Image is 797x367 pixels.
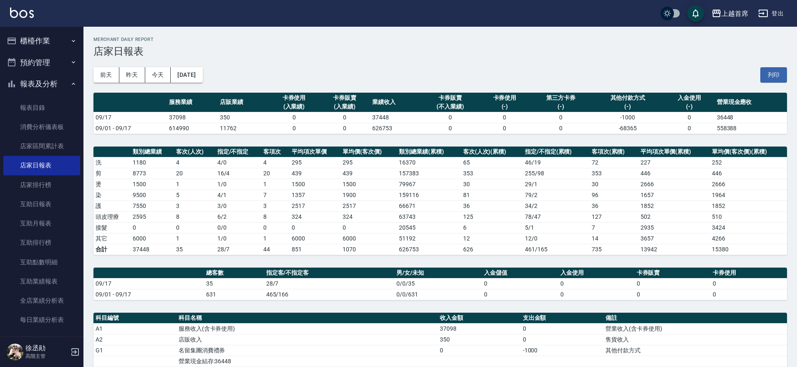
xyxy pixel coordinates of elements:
[3,175,80,195] a: 店家排行榜
[167,93,218,112] th: 服務業績
[215,157,262,168] td: 4 / 0
[461,233,523,244] td: 12
[710,157,787,168] td: 252
[261,211,290,222] td: 8
[3,98,80,117] a: 報表目錄
[340,179,397,190] td: 1500
[592,112,664,123] td: -1000
[261,157,290,168] td: 4
[710,211,787,222] td: 510
[590,179,638,190] td: 30
[215,168,262,179] td: 16 / 4
[215,147,262,157] th: 指定/不指定
[174,190,215,200] td: 5
[290,157,340,168] td: 295
[261,147,290,157] th: 客項次
[93,190,131,200] td: 染
[204,278,264,289] td: 35
[521,345,604,356] td: -1000
[174,179,215,190] td: 1
[93,323,177,334] td: A1
[93,46,787,57] h3: 店家日報表
[590,157,638,168] td: 72
[269,123,320,134] td: 0
[603,313,787,324] th: 備註
[290,233,340,244] td: 6000
[397,179,461,190] td: 79967
[423,102,477,111] div: (不入業績)
[461,244,523,255] td: 626
[131,147,174,157] th: 類別總業績
[290,168,340,179] td: 439
[264,268,395,278] th: 指定客/不指定客
[93,268,787,300] table: a dense table
[167,112,218,123] td: 37098
[715,123,787,134] td: 558388
[290,179,340,190] td: 1500
[131,222,174,233] td: 0
[421,112,479,123] td: 0
[204,268,264,278] th: 總客數
[93,157,131,168] td: 洗
[261,222,290,233] td: 0
[638,157,710,168] td: 227
[215,179,262,190] td: 1 / 0
[461,157,523,168] td: 65
[638,222,710,233] td: 2935
[177,356,438,367] td: 營業現金結存:36448
[423,94,477,102] div: 卡券販賣
[174,222,215,233] td: 0
[93,147,787,255] table: a dense table
[177,323,438,334] td: 服務收入(含卡券使用)
[3,156,80,175] a: 店家日報表
[215,244,262,255] td: 28/7
[603,334,787,345] td: 售貨收入
[638,233,710,244] td: 3657
[93,67,119,83] button: 前天
[438,334,521,345] td: 350
[3,117,80,137] a: 消費分析儀表板
[482,102,528,111] div: (-)
[638,244,710,255] td: 13942
[290,222,340,233] td: 0
[397,190,461,200] td: 159116
[523,179,590,190] td: 29 / 1
[261,179,290,190] td: 1
[290,211,340,222] td: 324
[590,168,638,179] td: 353
[370,123,421,134] td: 626753
[319,123,370,134] td: 0
[93,93,787,134] table: a dense table
[131,211,174,222] td: 2595
[10,8,34,18] img: Logo
[482,289,558,300] td: 0
[482,278,558,289] td: 0
[421,123,479,134] td: 0
[482,268,558,278] th: 入金儲值
[271,102,318,111] div: (入業績)
[710,147,787,157] th: 單均價(客次價)(累積)
[174,200,215,211] td: 3
[523,222,590,233] td: 5 / 1
[25,352,68,360] p: 高階主管
[93,222,131,233] td: 接髮
[715,112,787,123] td: 36448
[215,233,262,244] td: 1 / 0
[3,253,80,272] a: 互助點數明細
[635,289,711,300] td: 0
[664,123,715,134] td: 0
[710,244,787,255] td: 15380
[523,147,590,157] th: 指定/不指定(累積)
[397,244,461,255] td: 626753
[521,323,604,334] td: 0
[93,200,131,211] td: 護
[638,147,710,157] th: 平均項次單價(累積)
[290,147,340,157] th: 平均項次單價
[590,190,638,200] td: 96
[174,233,215,244] td: 1
[167,123,218,134] td: 614990
[523,233,590,244] td: 12 / 0
[523,157,590,168] td: 46 / 19
[93,278,204,289] td: 09/17
[635,278,711,289] td: 0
